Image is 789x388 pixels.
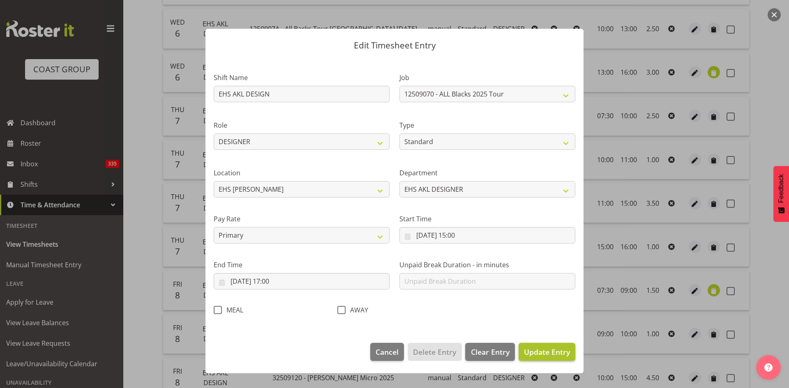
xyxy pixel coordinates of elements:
span: Feedback [777,174,785,203]
span: Cancel [376,347,399,357]
span: Update Entry [524,347,570,357]
button: Cancel [370,343,404,361]
span: Delete Entry [413,347,456,357]
label: Start Time [399,214,575,224]
input: Shift Name [214,86,390,102]
label: Pay Rate [214,214,390,224]
img: help-xxl-2.png [764,363,773,372]
button: Update Entry [519,343,575,361]
span: Clear Entry [471,347,510,357]
label: Shift Name [214,73,390,83]
label: End Time [214,260,390,270]
button: Delete Entry [408,343,461,361]
input: Click to select... [214,273,390,289]
label: Job [399,73,575,83]
span: MEAL [222,306,243,314]
label: Unpaid Break Duration - in minutes [399,260,575,270]
button: Clear Entry [465,343,514,361]
input: Click to select... [399,227,575,243]
button: Feedback - Show survey [773,166,789,222]
input: Unpaid Break Duration [399,273,575,289]
label: Type [399,120,575,130]
label: Location [214,168,390,178]
label: Department [399,168,575,178]
p: Edit Timesheet Entry [214,41,575,50]
span: AWAY [346,306,368,314]
label: Role [214,120,390,130]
